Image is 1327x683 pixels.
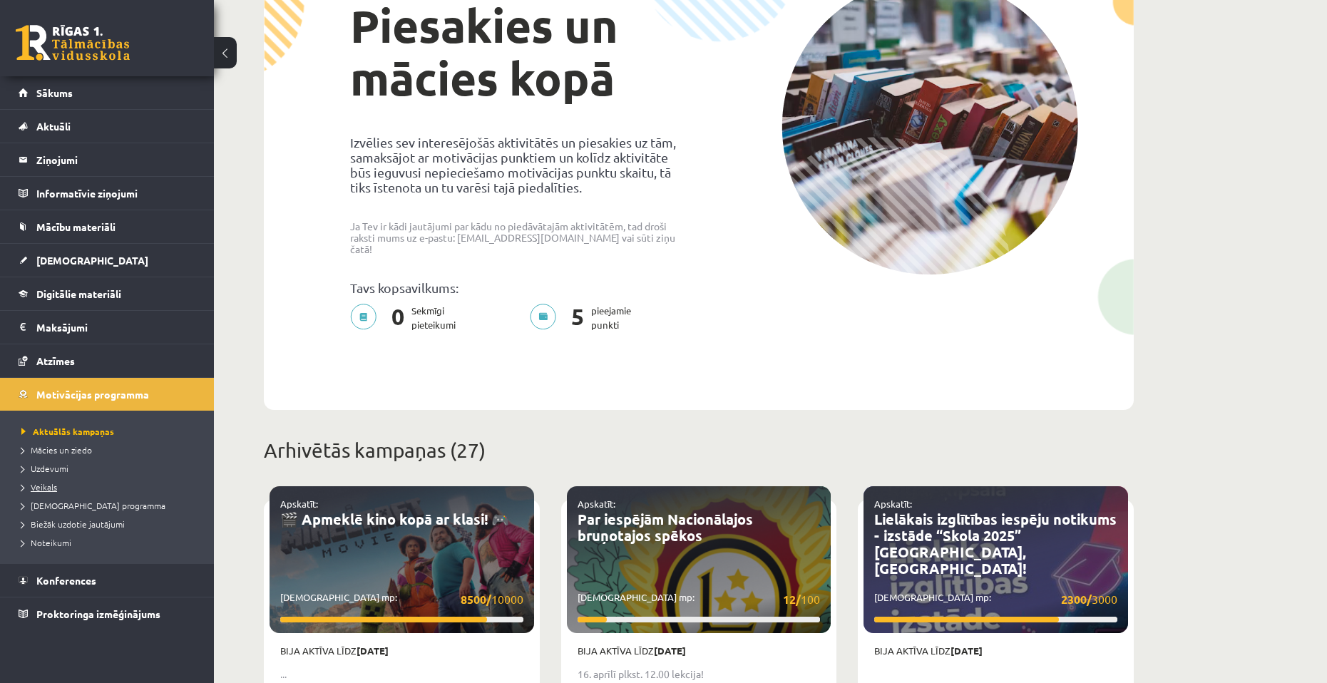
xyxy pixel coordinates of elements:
p: Sekmīgi pieteikumi [350,304,464,332]
span: Konferences [36,574,96,587]
a: Lielākais izglītības iespēju notikums - izstāde “Skola 2025” [GEOGRAPHIC_DATA], [GEOGRAPHIC_DATA]! [874,510,1117,577]
p: Bija aktīva līdz [578,644,821,658]
a: Konferences [19,564,196,597]
span: Veikals [21,481,57,493]
a: [DEMOGRAPHIC_DATA] [19,244,196,277]
legend: Informatīvie ziņojumi [36,177,196,210]
span: Aktuāli [36,120,71,133]
a: Digitālie materiāli [19,277,196,310]
span: Biežāk uzdotie jautājumi [21,518,125,530]
a: Sākums [19,76,196,109]
a: [DEMOGRAPHIC_DATA] programma [21,499,200,512]
span: Noteikumi [21,537,71,548]
strong: 16. aprīlī plkst. 12.00 lekcija! [578,667,704,680]
a: Atzīmes [19,344,196,377]
span: Motivācijas programma [36,388,149,401]
a: Apskatīt: [578,498,615,510]
p: [DEMOGRAPHIC_DATA] mp: [280,590,523,608]
span: Mācies un ziedo [21,444,92,456]
span: 0 [384,304,411,332]
span: Proktoringa izmēģinājums [36,607,160,620]
a: Apskatīt: [280,498,318,510]
p: Izvēlies sev interesējošās aktivitātēs un piesakies uz tām, samaksājot ar motivācijas punktiem un... [350,135,688,195]
p: Arhivētās kampaņas (27) [264,436,1134,466]
a: Motivācijas programma [19,378,196,411]
a: Informatīvie ziņojumi [19,177,196,210]
span: 3000 [1061,590,1117,608]
legend: Maksājumi [36,311,196,344]
a: Proktoringa izmēģinājums [19,597,196,630]
a: Apskatīt: [874,498,912,510]
p: Bija aktīva līdz [280,644,523,658]
a: Biežāk uzdotie jautājumi [21,518,200,530]
p: Tavs kopsavilkums: [350,280,688,295]
a: Uzdevumi [21,462,200,475]
a: 🎬 Apmeklē kino kopā ar klasi! 🎮 [280,510,509,528]
legend: Ziņojumi [36,143,196,176]
p: Ja Tev ir kādi jautājumi par kādu no piedāvātajām aktivitātēm, tad droši raksti mums uz e-pastu: ... [350,220,688,255]
a: Mācies un ziedo [21,443,200,456]
strong: 12/ [783,592,801,607]
span: [DEMOGRAPHIC_DATA] programma [21,500,165,511]
a: Aktuāli [19,110,196,143]
a: Aktuālās kampaņas [21,425,200,438]
span: Uzdevumi [21,463,68,474]
a: Ziņojumi [19,143,196,176]
span: Aktuālās kampaņas [21,426,114,437]
p: [DEMOGRAPHIC_DATA] mp: [578,590,821,608]
p: [DEMOGRAPHIC_DATA] mp: [874,590,1117,608]
p: ... [280,667,523,682]
p: Bija aktīva līdz [874,644,1117,658]
strong: [DATE] [654,645,686,657]
span: [DEMOGRAPHIC_DATA] [36,254,148,267]
a: Veikals [21,481,200,493]
span: Sākums [36,86,73,99]
strong: 2300/ [1061,592,1092,607]
span: Digitālie materiāli [36,287,121,300]
a: Rīgas 1. Tālmācības vidusskola [16,25,130,61]
span: Mācību materiāli [36,220,116,233]
span: Atzīmes [36,354,75,367]
strong: [DATE] [357,645,389,657]
strong: 8500/ [461,592,491,607]
span: 10000 [461,590,523,608]
a: Mācību materiāli [19,210,196,243]
a: Par iespējām Nacionālajos bruņotajos spēkos [578,510,753,545]
strong: [DATE] [951,645,983,657]
a: Noteikumi [21,536,200,549]
a: Maksājumi [19,311,196,344]
p: pieejamie punkti [530,304,640,332]
span: 5 [564,304,591,332]
span: 100 [783,590,820,608]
